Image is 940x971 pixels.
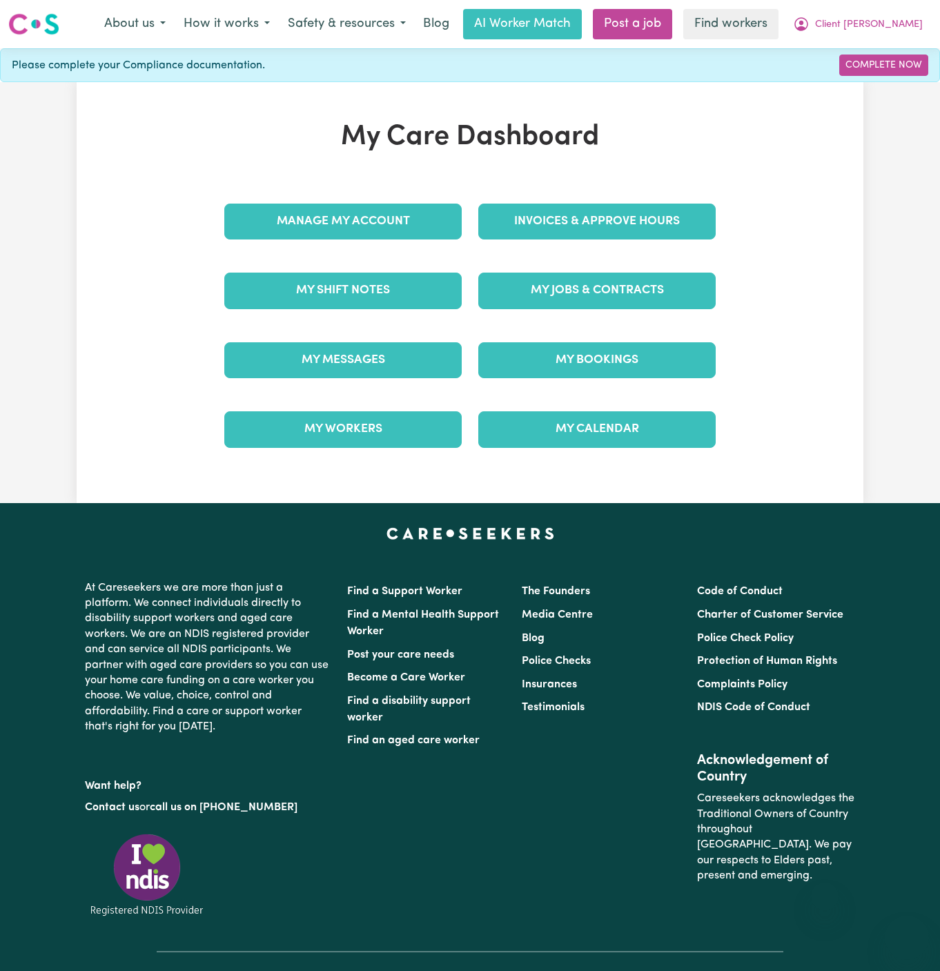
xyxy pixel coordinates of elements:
a: Become a Care Worker [347,672,465,683]
a: AI Worker Match [463,9,582,39]
a: Blog [522,633,545,644]
button: About us [95,10,175,39]
a: The Founders [522,586,590,597]
a: Post your care needs [347,649,454,660]
a: Post a job [593,9,672,39]
span: Client [PERSON_NAME] [815,17,923,32]
p: At Careseekers we are more than just a platform. We connect individuals directly to disability su... [85,575,331,740]
a: Find a Support Worker [347,586,462,597]
button: How it works [175,10,279,39]
a: Police Check Policy [697,633,794,644]
img: Registered NDIS provider [85,832,209,918]
button: My Account [784,10,932,39]
iframe: Close message [811,883,839,910]
a: My Bookings [478,342,716,378]
button: Safety & resources [279,10,415,39]
a: My Workers [224,411,462,447]
a: Insurances [522,679,577,690]
a: Find a disability support worker [347,696,471,723]
a: My Shift Notes [224,273,462,308]
h1: My Care Dashboard [216,121,724,154]
a: call us on [PHONE_NUMBER] [150,802,297,813]
a: NDIS Code of Conduct [697,702,810,713]
a: Complaints Policy [697,679,787,690]
img: Careseekers logo [8,12,59,37]
a: Contact us [85,802,139,813]
a: Manage My Account [224,204,462,239]
p: Want help? [85,773,331,794]
span: Please complete your Compliance documentation. [12,57,265,74]
iframe: Button to launch messaging window [885,916,929,960]
a: Code of Conduct [697,586,783,597]
p: Careseekers acknowledges the Traditional Owners of Country throughout [GEOGRAPHIC_DATA]. We pay o... [697,785,855,889]
a: Find an aged care worker [347,735,480,746]
a: Police Checks [522,656,591,667]
a: Find a Mental Health Support Worker [347,609,499,637]
a: Careseekers logo [8,8,59,40]
a: Media Centre [522,609,593,620]
h2: Acknowledgement of Country [697,752,855,785]
a: My Messages [224,342,462,378]
a: Find workers [683,9,779,39]
a: Charter of Customer Service [697,609,843,620]
a: Careseekers home page [386,528,554,539]
a: Testimonials [522,702,585,713]
a: Complete Now [839,55,928,76]
a: Protection of Human Rights [697,656,837,667]
p: or [85,794,331,821]
a: My Jobs & Contracts [478,273,716,308]
a: Invoices & Approve Hours [478,204,716,239]
a: My Calendar [478,411,716,447]
a: Blog [415,9,458,39]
